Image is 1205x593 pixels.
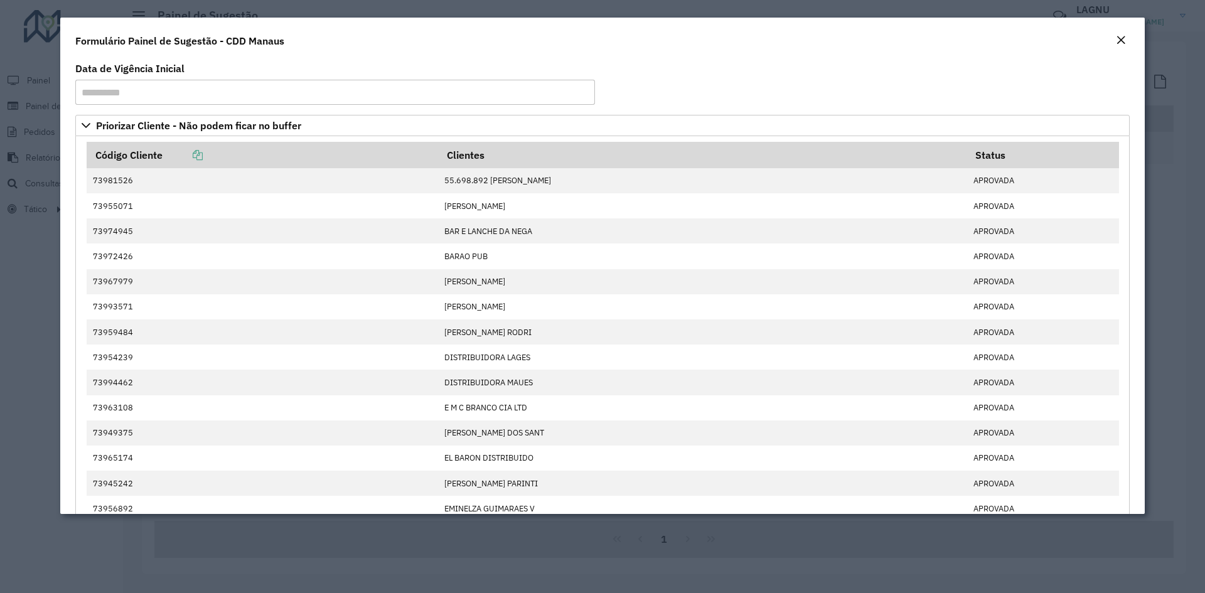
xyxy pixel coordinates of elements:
td: [PERSON_NAME] [438,193,967,218]
td: 73967979 [87,269,438,294]
td: APROVADA [967,168,1118,193]
td: EL BARON DISTRIBUIDO [438,446,967,471]
td: DISTRIBUIDORA LAGES [438,345,967,370]
label: Data de Vigência Inicial [75,61,185,76]
td: APROVADA [967,471,1118,496]
td: APROVADA [967,243,1118,269]
td: E M C BRANCO CIA LTD [438,395,967,420]
td: 73965174 [87,446,438,471]
a: Copiar [163,149,203,161]
td: 73972426 [87,243,438,269]
td: APROVADA [967,345,1118,370]
td: APROVADA [967,496,1118,521]
td: APROVADA [967,446,1118,471]
td: BARAO PUB [438,243,967,269]
td: APROVADA [967,420,1118,446]
td: APROVADA [967,319,1118,345]
span: Priorizar Cliente - Não podem ficar no buffer [96,120,301,131]
td: 73974945 [87,218,438,243]
td: DISTRIBUIDORA MAUES [438,370,967,395]
td: 73956892 [87,496,438,521]
td: APROVADA [967,218,1118,243]
a: Priorizar Cliente - Não podem ficar no buffer [75,115,1130,136]
td: APROVADA [967,294,1118,319]
td: 73981526 [87,168,438,193]
td: EMINELZA GUIMARAES V [438,496,967,521]
th: Status [967,142,1118,168]
td: [PERSON_NAME] [438,269,967,294]
td: 73949375 [87,420,438,446]
button: Close [1112,33,1130,49]
td: BAR E LANCHE DA NEGA [438,218,967,243]
td: APROVADA [967,193,1118,218]
em: Fechar [1116,35,1126,45]
td: [PERSON_NAME] DOS SANT [438,420,967,446]
td: APROVADA [967,395,1118,420]
td: APROVADA [967,269,1118,294]
td: 73963108 [87,395,438,420]
th: Clientes [438,142,967,168]
td: 73954239 [87,345,438,370]
h4: Formulário Painel de Sugestão - CDD Manaus [75,33,284,48]
td: 73993571 [87,294,438,319]
td: 73955071 [87,193,438,218]
th: Código Cliente [87,142,438,168]
td: 55.698.892 [PERSON_NAME] [438,168,967,193]
td: [PERSON_NAME] [438,294,967,319]
td: [PERSON_NAME] RODRI [438,319,967,345]
td: 73959484 [87,319,438,345]
td: 73945242 [87,471,438,496]
td: APROVADA [967,370,1118,395]
td: [PERSON_NAME] PARINTI [438,471,967,496]
td: 73994462 [87,370,438,395]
